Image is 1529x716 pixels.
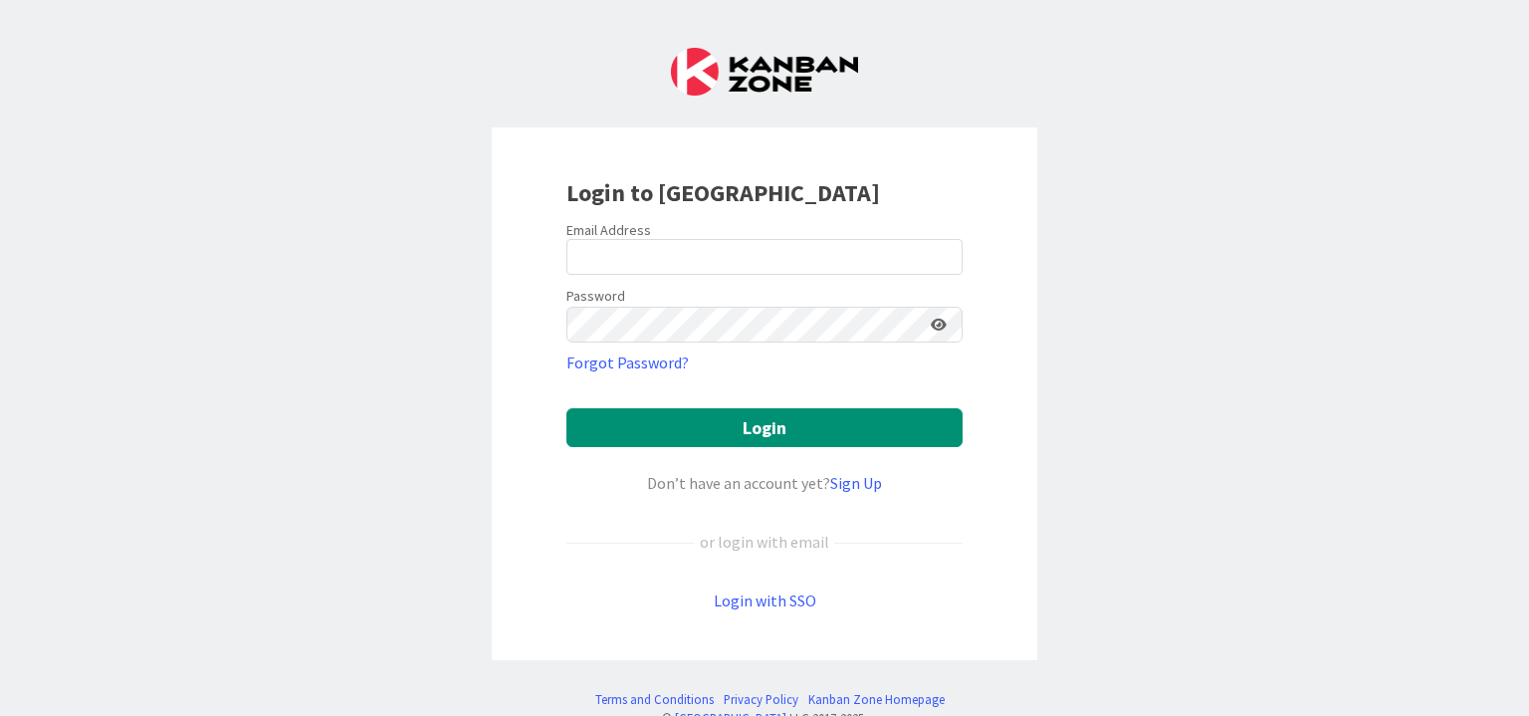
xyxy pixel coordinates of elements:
[714,591,816,610] a: Login with SSO
[566,221,651,239] label: Email Address
[566,471,963,495] div: Don’t have an account yet?
[566,177,880,208] b: Login to [GEOGRAPHIC_DATA]
[808,690,945,709] a: Kanban Zone Homepage
[595,690,714,709] a: Terms and Conditions
[566,351,689,374] a: Forgot Password?
[724,690,798,709] a: Privacy Policy
[566,408,963,447] button: Login
[695,530,834,554] div: or login with email
[671,48,858,96] img: Kanban Zone
[830,473,882,493] a: Sign Up
[566,286,625,307] label: Password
